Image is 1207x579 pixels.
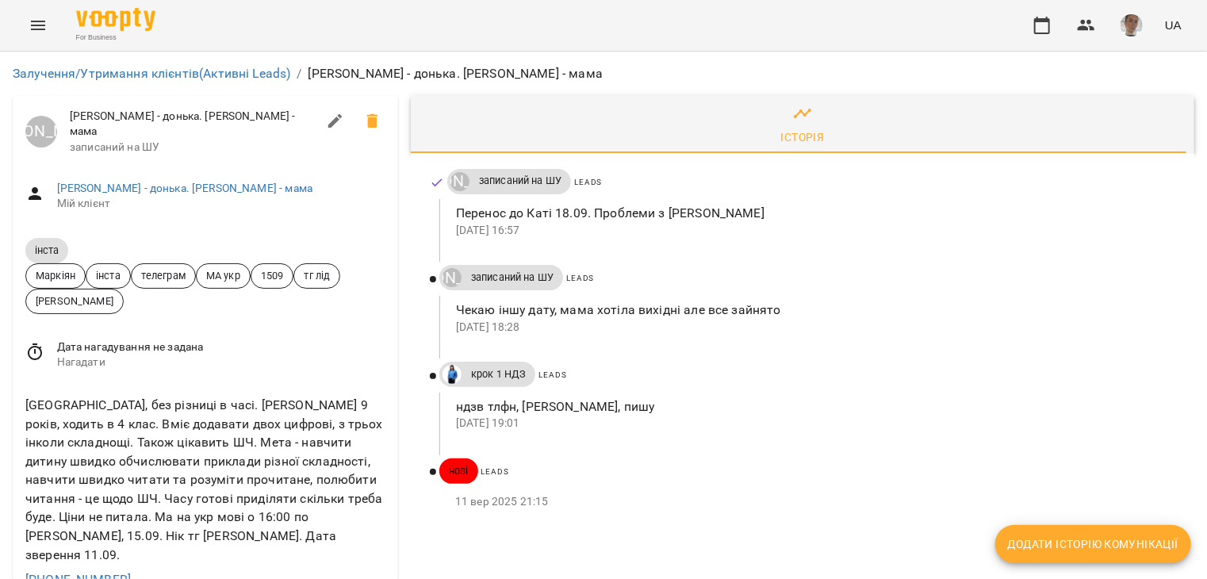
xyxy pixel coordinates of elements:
[443,268,462,287] div: Луцук Маркіян
[1121,14,1143,36] img: 4dd45a387af7859874edf35ff59cadb1.jpg
[297,64,301,83] li: /
[132,268,195,283] span: телеграм
[450,172,469,191] div: Луцук Маркіян
[26,268,85,283] span: Маркіян
[456,301,1169,320] p: Чекаю іншу дату, мама хотіла вихідні але все зайнято
[1159,10,1188,40] button: UA
[13,64,1194,83] nav: breadcrumb
[456,204,1169,223] p: Перенос до Каті 18.09. Проблеми з [PERSON_NAME]
[70,140,316,155] span: записаний на ШУ
[469,174,571,188] span: записаний на ШУ
[13,66,290,81] a: Залучення/Утримання клієнтів(Активні Leads)
[455,494,1169,510] p: 11 вер 2025 21:15
[26,293,123,309] span: [PERSON_NAME]
[22,393,389,567] div: [GEOGRAPHIC_DATA], без різниці в часі. [PERSON_NAME] 9 років, ходить в 4 клас. Вміє додавати двох...
[456,397,1169,416] p: ндзв тлфн, [PERSON_NAME], пишу
[308,64,603,83] p: [PERSON_NAME] - донька. [PERSON_NAME] - мама
[538,370,566,379] span: Leads
[566,274,594,282] span: Leads
[251,268,293,283] span: 1509
[574,178,602,186] span: Leads
[197,268,250,283] span: МА укр
[456,416,1169,431] p: [DATE] 19:01
[995,525,1191,563] button: Додати історію комунікації
[439,464,478,478] span: нові
[57,355,385,370] span: Нагадати
[76,33,155,43] span: For Business
[57,339,385,355] span: Дата нагадування не задана
[25,116,57,148] a: [PERSON_NAME]
[462,270,563,285] span: записаний на ШУ
[447,172,469,191] a: [PERSON_NAME]
[25,116,57,148] div: Луцук Маркіян
[57,182,312,194] a: [PERSON_NAME] - донька. [PERSON_NAME] - мама
[781,128,825,147] div: Історія
[439,268,462,287] a: [PERSON_NAME]
[1008,535,1178,554] span: Додати історію комунікації
[462,367,535,382] span: крок 1 НДЗ
[443,365,462,384] img: Дащенко Аня
[456,223,1169,239] p: [DATE] 16:57
[86,268,130,283] span: інста
[76,8,155,31] img: Voopty Logo
[456,320,1169,336] p: [DATE] 18:28
[25,243,68,257] span: інста
[439,365,462,384] a: Дащенко Аня
[1165,17,1182,33] span: UA
[481,467,509,476] span: Leads
[294,268,339,283] span: тг лід
[70,109,316,140] span: [PERSON_NAME] - донька. [PERSON_NAME] - мама
[57,196,385,212] span: Мій клієнт
[19,6,57,44] button: Menu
